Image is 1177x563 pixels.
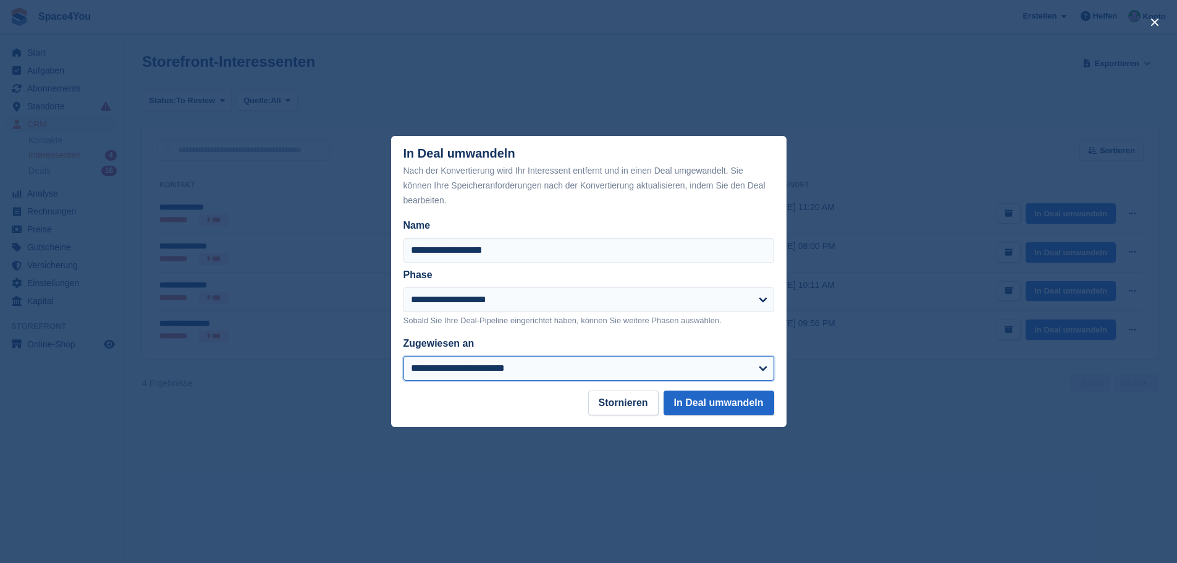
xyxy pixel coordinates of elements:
div: Nach der Konvertierung wird Ihr Interessent entfernt und in einen Deal umgewandelt. Sie können Ih... [403,163,774,208]
button: close [1145,12,1165,32]
p: Sobald Sie Ihre Deal-Pipeline eingerichtet haben, können Sie weitere Phasen auswählen. [403,315,774,327]
button: In Deal umwandeln [664,391,774,415]
label: Phase [403,269,432,280]
label: Name [403,218,774,233]
button: Stornieren [588,391,659,415]
div: In Deal umwandeln [403,146,774,208]
label: Zugewiesen an [403,338,475,349]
